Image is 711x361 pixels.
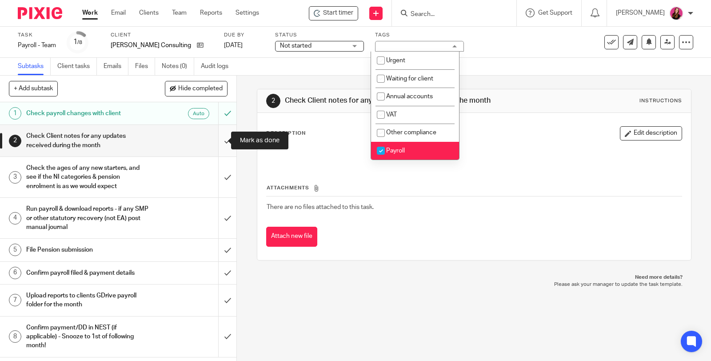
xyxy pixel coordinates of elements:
[111,41,192,50] p: [PERSON_NAME] Consulting Ltd
[26,129,148,152] h1: Check Client notes for any updates received during the month
[266,130,306,137] p: Description
[18,7,62,19] img: Pixie
[172,8,187,17] a: Team
[73,37,82,47] div: 1
[620,126,682,140] button: Edit description
[266,281,683,288] p: Please ask your manager to update the task template.
[9,294,21,306] div: 7
[188,108,209,119] div: Auto
[323,8,353,18] span: Start timer
[135,58,155,75] a: Files
[9,81,58,96] button: + Add subtask
[266,274,683,281] p: Need more details?
[165,81,228,96] button: Hide completed
[386,76,433,82] span: Waiting for client
[26,266,148,280] h1: Confirm payroll filed & payment details
[9,171,21,184] div: 3
[104,58,128,75] a: Emails
[386,148,405,154] span: Payroll
[266,94,280,108] div: 2
[26,243,148,257] h1: File Pension submission
[224,32,264,39] label: Due by
[9,212,21,225] div: 4
[224,42,243,48] span: [DATE]
[639,97,682,104] div: Instructions
[26,107,148,120] h1: Check payroll changes with client
[26,321,148,353] h1: Confirm payment/DD in NEST (if applicable) - Snooze to 1st of following month!
[386,57,405,64] span: Urgent
[18,32,56,39] label: Task
[375,32,464,39] label: Tags
[309,6,358,20] div: Dr Jesse Mears Consulting Ltd - Payroll - Team
[9,330,21,343] div: 8
[178,85,223,92] span: Hide completed
[77,40,82,45] small: /8
[82,8,98,17] a: Work
[200,8,222,17] a: Reports
[26,289,148,312] h1: Upload reports to clients GDrive payroll folder for the month
[616,8,665,17] p: [PERSON_NAME]
[57,58,97,75] a: Client tasks
[267,204,374,210] span: There are no files attached to this task.
[18,58,51,75] a: Subtasks
[9,244,21,256] div: 5
[266,227,317,247] button: Attach new file
[386,129,436,136] span: Other compliance
[410,11,490,19] input: Search
[285,96,493,105] h1: Check Client notes for any updates received during the month
[111,8,126,17] a: Email
[18,41,56,50] div: Payroll - Team
[669,6,683,20] img: 21.png
[9,267,21,279] div: 6
[201,58,235,75] a: Audit logs
[267,185,309,190] span: Attachments
[386,93,433,100] span: Annual accounts
[26,202,148,234] h1: Run payroll & download reports - if any SMP or other statutory recovery (not EA) post manual journal
[386,112,397,118] span: VAT
[236,8,259,17] a: Settings
[9,107,21,120] div: 1
[280,43,312,49] span: Not started
[26,161,148,193] h1: Check the ages of any new starters, and see if the NI categories & pension enrolment is as we wou...
[9,135,21,147] div: 2
[139,8,159,17] a: Clients
[538,10,572,16] span: Get Support
[111,32,213,39] label: Client
[162,58,194,75] a: Notes (0)
[275,32,364,39] label: Status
